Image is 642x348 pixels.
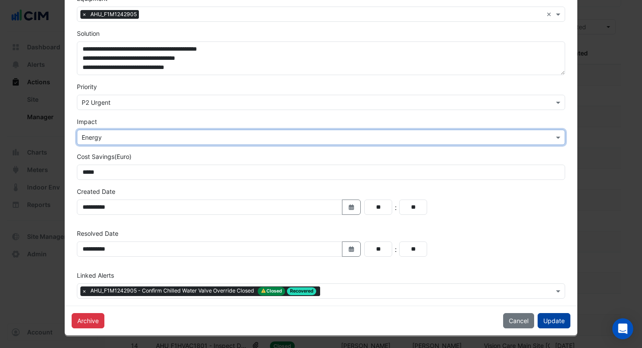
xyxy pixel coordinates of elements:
span: Closed [258,287,285,296]
span: AHU_F1M1242905 - Confirm Chilled Water Valve Override Closed [90,287,256,296]
input: Minutes [399,241,427,257]
label: Solution [77,29,100,38]
label: Created Date [77,187,115,196]
span: Recovered [287,287,317,295]
span: × [80,287,88,296]
input: Minutes [399,200,427,215]
span: Clear [546,10,554,19]
div: : [392,244,399,255]
span: × [80,10,88,19]
input: Hours [364,241,392,257]
label: Cost Savings (Euro) [77,152,131,161]
button: Cancel [503,313,534,328]
div: Open Intercom Messenger [612,318,633,339]
label: Impact [77,117,97,126]
button: Update [538,313,570,328]
span: AHU_F1M1242905 [88,10,139,19]
fa-icon: Select Date [348,245,356,253]
label: Resolved Date [77,229,118,238]
label: Priority [77,82,97,91]
input: Hours [364,200,392,215]
fa-icon: Select Date [348,203,356,211]
button: Archive [72,313,104,328]
div: : [392,202,399,213]
span: AHU_F1M1242905 - Confirm Chilled Water Valve Override Closed [88,286,320,296]
label: Linked Alerts [77,271,114,280]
